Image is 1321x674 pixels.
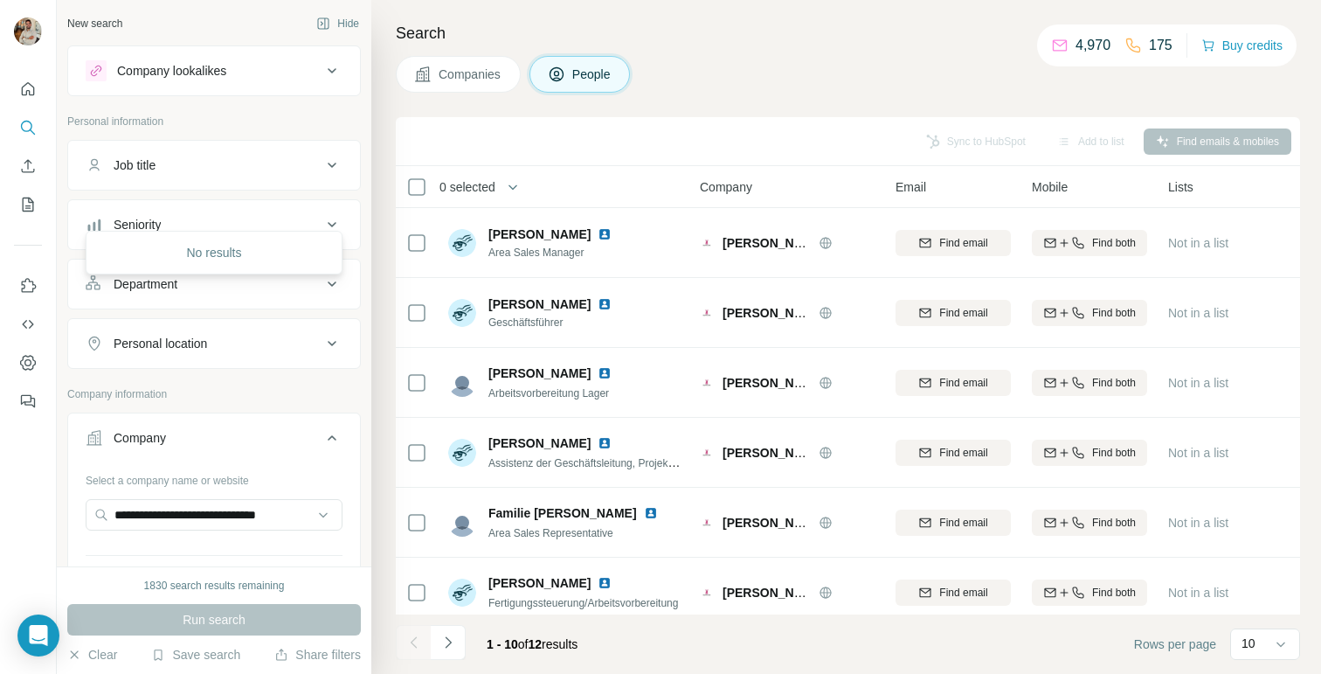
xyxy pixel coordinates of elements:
[488,434,591,452] span: [PERSON_NAME]
[114,429,166,447] div: Company
[896,370,1011,396] button: Find email
[598,297,612,311] img: LinkedIn logo
[723,236,916,250] span: [PERSON_NAME] Medizintechnik
[598,436,612,450] img: LinkedIn logo
[598,227,612,241] img: LinkedIn logo
[723,516,916,530] span: [PERSON_NAME] Medizintechnik
[1168,516,1228,530] span: Not in a list
[1092,445,1136,461] span: Find both
[598,576,612,590] img: LinkedIn logo
[488,455,819,469] span: Assistenz der Geschäftsleitung, Projektmanagement und Kostenwesen
[896,580,1011,606] button: Find email
[396,21,1300,45] h4: Search
[939,235,987,251] span: Find email
[114,216,161,233] div: Seniority
[68,263,360,305] button: Department
[114,335,207,352] div: Personal location
[488,387,609,400] span: Arbeitsvorbereitung Lager
[439,178,495,196] span: 0 selected
[488,295,591,313] span: [PERSON_NAME]
[14,270,42,302] button: Use Surfe on LinkedIn
[896,510,1011,536] button: Find email
[723,446,916,460] span: [PERSON_NAME] Medizintechnik
[1168,236,1228,250] span: Not in a list
[1032,510,1147,536] button: Find both
[67,386,361,402] p: Company information
[700,236,714,250] img: Logo of Helmut Zepf Medizintechnik
[700,306,714,320] img: Logo of Helmut Zepf Medizintechnik
[67,16,122,31] div: New search
[518,637,529,651] span: of
[14,150,42,182] button: Enrich CSV
[488,245,633,261] span: Area Sales Manager
[1032,580,1147,606] button: Find both
[1134,636,1216,653] span: Rows per page
[1168,178,1193,196] span: Lists
[529,637,543,651] span: 12
[488,527,613,539] span: Area Sales Representative
[114,275,177,293] div: Department
[939,305,987,321] span: Find email
[1092,235,1136,251] span: Find both
[1032,178,1068,196] span: Mobile
[700,178,752,196] span: Company
[896,440,1011,466] button: Find email
[723,306,916,320] span: [PERSON_NAME] Medizintechnik
[68,204,360,246] button: Seniority
[448,369,476,397] img: Avatar
[1149,35,1172,56] p: 175
[939,585,987,601] span: Find email
[86,466,342,489] div: Select a company name or website
[14,73,42,105] button: Quick start
[700,516,714,530] img: Logo of Helmut Zepf Medizintechnik
[488,226,591,243] span: [PERSON_NAME]
[14,17,42,45] img: Avatar
[896,230,1011,256] button: Find email
[448,229,476,257] img: Avatar
[487,637,518,651] span: 1 - 10
[448,439,476,467] img: Avatar
[939,375,987,391] span: Find email
[488,315,633,330] span: Geschäftsführer
[1075,35,1110,56] p: 4,970
[488,504,637,522] span: Familie [PERSON_NAME]
[1092,305,1136,321] span: Find both
[67,646,117,664] button: Clear
[1032,370,1147,396] button: Find both
[1092,585,1136,601] span: Find both
[896,300,1011,326] button: Find email
[1032,230,1147,256] button: Find both
[939,445,987,461] span: Find email
[1032,440,1147,466] button: Find both
[448,299,476,327] img: Avatar
[14,309,42,340] button: Use Surfe API
[68,50,360,92] button: Company lookalikes
[939,515,987,531] span: Find email
[1092,375,1136,391] span: Find both
[144,578,285,594] div: 1830 search results remaining
[1201,33,1283,58] button: Buy credits
[487,637,578,651] span: results
[1241,635,1255,652] p: 10
[1032,300,1147,326] button: Find both
[67,114,361,129] p: Personal information
[1168,376,1228,390] span: Not in a list
[114,156,156,174] div: Job title
[274,646,361,664] button: Share filters
[488,597,678,609] span: Fertigungssteuerung/Arbeitsvorbereitung
[14,386,42,417] button: Feedback
[488,365,591,382] span: [PERSON_NAME]
[17,615,59,657] div: Open Intercom Messenger
[117,62,226,80] div: Company lookalikes
[1168,586,1228,600] span: Not in a list
[896,178,926,196] span: Email
[700,446,714,460] img: Logo of Helmut Zepf Medizintechnik
[14,112,42,143] button: Search
[1092,515,1136,531] span: Find both
[1168,306,1228,320] span: Not in a list
[448,579,476,607] img: Avatar
[700,376,714,390] img: Logo of Helmut Zepf Medizintechnik
[644,506,658,520] img: LinkedIn logo
[431,625,466,660] button: Navigate to next page
[572,66,612,83] span: People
